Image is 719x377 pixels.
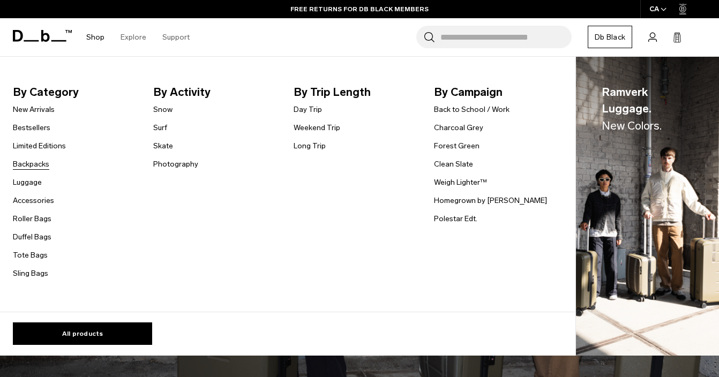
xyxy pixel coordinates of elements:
a: All products [13,322,152,345]
a: Limited Editions [13,140,66,152]
img: Db [576,57,719,356]
a: FREE RETURNS FOR DB BLACK MEMBERS [290,4,429,14]
a: Polestar Edt. [434,213,477,224]
span: New Colors. [602,119,662,132]
a: Day Trip [294,104,322,115]
a: Accessories [13,195,54,206]
a: Skate [153,140,173,152]
a: Weigh Lighter™ [434,177,487,188]
a: Explore [121,18,146,56]
span: By Category [13,84,136,101]
a: Surf [153,122,167,133]
span: Ramverk Luggage. [602,84,693,134]
a: Sling Bags [13,268,48,279]
a: Bestsellers [13,122,50,133]
a: Forest Green [434,140,480,152]
a: Shop [86,18,104,56]
a: Long Trip [294,140,326,152]
a: Duffel Bags [13,231,51,243]
a: New Arrivals [13,104,55,115]
a: Photography [153,159,198,170]
nav: Main Navigation [78,18,198,56]
a: Luggage [13,177,42,188]
a: Charcoal Grey [434,122,483,133]
a: Roller Bags [13,213,51,224]
span: By Campaign [434,84,557,101]
a: Snow [153,104,173,115]
a: Clean Slate [434,159,473,170]
span: By Activity [153,84,276,101]
a: Ramverk Luggage.New Colors. Db [576,57,719,356]
a: Homegrown by [PERSON_NAME] [434,195,547,206]
a: Backpacks [13,159,49,170]
a: Tote Bags [13,250,48,261]
a: Db Black [588,26,632,48]
a: Support [162,18,190,56]
a: Weekend Trip [294,122,340,133]
span: By Trip Length [294,84,417,101]
a: Back to School / Work [434,104,510,115]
